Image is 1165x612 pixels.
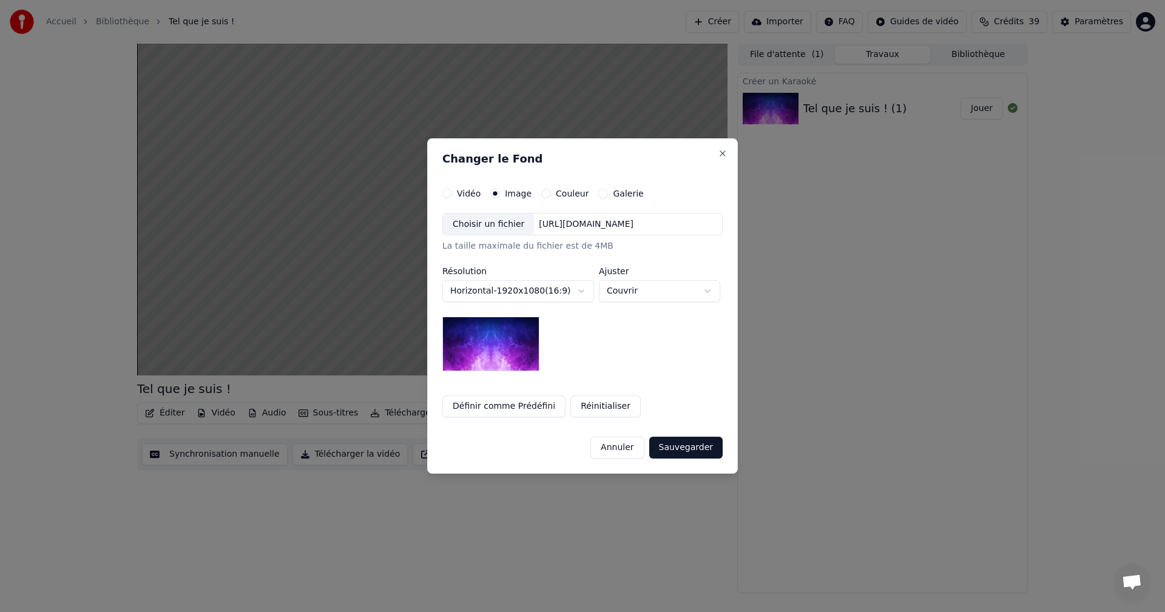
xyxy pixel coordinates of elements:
[442,395,566,417] button: Définir comme Prédéfini
[649,437,723,459] button: Sauvegarder
[570,395,641,417] button: Réinitialiser
[556,189,589,198] label: Couleur
[599,267,720,275] label: Ajuster
[442,267,594,275] label: Résolution
[443,214,534,235] div: Choisir un fichier
[590,437,644,459] button: Annuler
[457,189,481,198] label: Vidéo
[442,241,723,253] div: La taille maximale du fichier est de 4MB
[442,153,723,164] h2: Changer le Fond
[613,189,643,198] label: Galerie
[505,189,532,198] label: Image
[534,218,638,230] div: [URL][DOMAIN_NAME]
